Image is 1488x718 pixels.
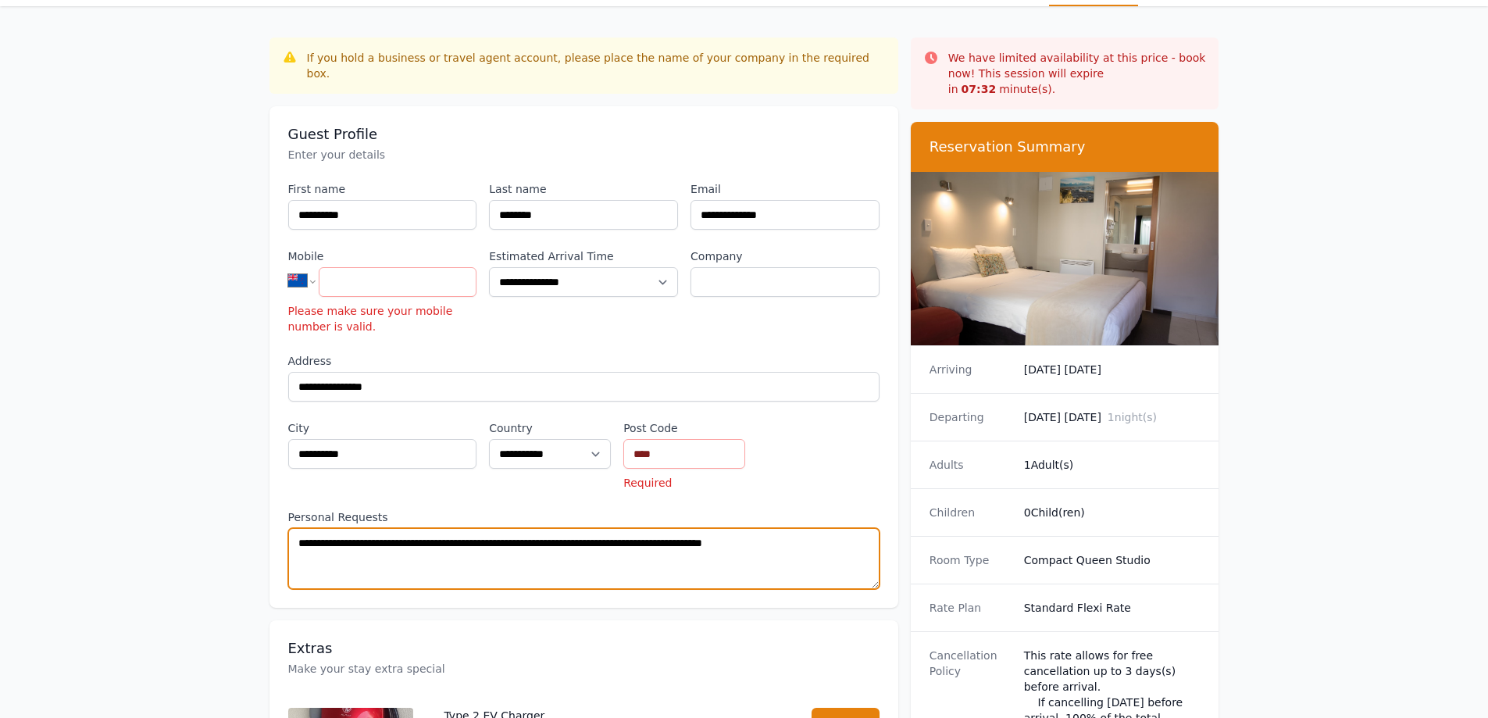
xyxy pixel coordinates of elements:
[489,420,611,436] label: Country
[948,50,1207,97] p: We have limited availability at this price - book now! This session will expire in minute(s).
[690,248,880,264] label: Company
[288,509,880,525] label: Personal Requests
[288,420,477,436] label: City
[930,457,1012,473] dt: Adults
[930,138,1201,156] h3: Reservation Summary
[623,475,745,491] p: Required
[1024,409,1201,425] dd: [DATE] [DATE]
[1024,505,1201,520] dd: 0 Child(ren)
[288,248,477,264] label: Mobile
[307,50,886,81] div: If you hold a business or travel agent account, please place the name of your company in the requ...
[623,420,745,436] label: Post Code
[1024,600,1201,616] dd: Standard Flexi Rate
[930,362,1012,377] dt: Arriving
[288,353,880,369] label: Address
[962,83,997,95] strong: 07 : 32
[1108,411,1157,423] span: 1 night(s)
[1024,457,1201,473] dd: 1 Adult(s)
[489,248,678,264] label: Estimated Arrival Time
[288,181,477,197] label: First name
[930,600,1012,616] dt: Rate Plan
[1024,362,1201,377] dd: [DATE] [DATE]
[288,639,880,658] h3: Extras
[930,552,1012,568] dt: Room Type
[911,172,1219,345] img: Compact Queen Studio
[288,303,477,334] p: Please make sure your mobile number is valid.
[930,505,1012,520] dt: Children
[288,147,880,163] p: Enter your details
[690,181,880,197] label: Email
[1024,552,1201,568] dd: Compact Queen Studio
[288,125,880,144] h3: Guest Profile
[489,181,678,197] label: Last name
[930,409,1012,425] dt: Departing
[288,661,880,677] p: Make your stay extra special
